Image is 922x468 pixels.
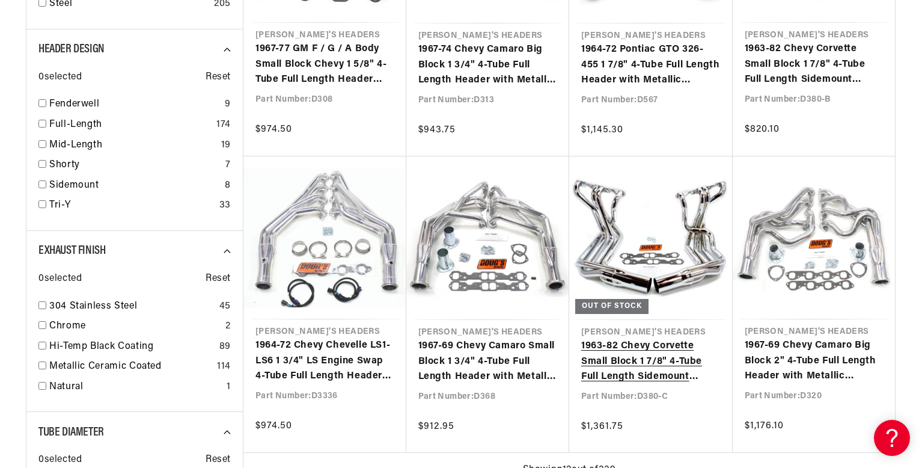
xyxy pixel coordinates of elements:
a: Chrome [49,319,221,334]
a: 1964-72 Chevy Chevelle LS1-LS6 1 3/4" LS Engine Swap 4-Tube Full Length Header with Metallic Cera... [255,338,394,384]
div: 7 [225,158,231,173]
a: 1963-82 Chevy Corvette Small Block 1 7/8" 4-Tube Full Length Sidemount Header with Chrome Finish [581,339,721,385]
div: 45 [219,299,231,315]
a: 1964-72 Pontiac GTO 326-455 1 7/8" 4-Tube Full Length Header with Metallic Ceramic Coating [581,42,721,88]
a: Mid-Length [49,138,216,153]
div: 1 [227,380,231,395]
span: Reset [206,271,231,287]
a: 304 Stainless Steel [49,299,215,315]
a: Fenderwell [49,97,220,112]
a: Metallic Ceramic Coated [49,359,212,375]
span: 0 selected [38,271,82,287]
div: 33 [219,198,231,214]
a: Shorty [49,158,221,173]
span: Tube Diameter [38,426,104,439]
a: Natural [49,380,222,395]
div: 2 [225,319,231,334]
a: Full-Length [49,117,212,133]
div: 174 [216,117,231,133]
span: 0 selected [38,452,82,468]
a: 1963-82 Chevy Corvette Small Block 1 7/8" 4-Tube Full Length Sidemount Header with Hi-Temp Black ... [745,42,884,88]
span: Header Design [38,43,105,55]
div: 114 [217,359,231,375]
a: Tri-Y [49,198,215,214]
a: Hi-Temp Black Coating [49,339,215,355]
span: Exhaust Finish [38,245,105,257]
span: 0 selected [38,70,82,85]
a: 1967-77 GM F / G / A Body Small Block Chevy 1 5/8" 4-Tube Full Length Header with Metallic Cerami... [255,42,394,88]
div: 8 [225,178,231,194]
div: 19 [221,138,231,153]
a: 1967-69 Chevy Camaro Big Block 2" 4-Tube Full Length Header with Metallic Ceramic Coating [745,338,884,384]
span: Reset [206,452,231,468]
a: Sidemount [49,178,220,194]
a: 1967-74 Chevy Camaro Big Block 1 3/4" 4-Tube Full Length Header with Metallic Ceramic Coating [418,42,558,88]
span: Reset [206,70,231,85]
a: 1967-69 Chevy Camaro Small Block 1 3/4" 4-Tube Full Length Header with Metallic Ceramic Coating [418,339,558,385]
div: 89 [219,339,231,355]
div: 9 [225,97,231,112]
